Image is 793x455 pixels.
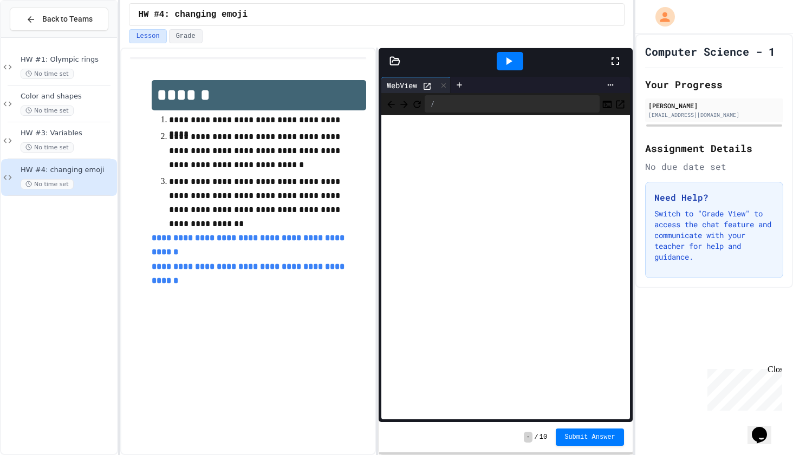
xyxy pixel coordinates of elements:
[138,8,248,21] span: HW #4: changing emoji
[645,77,783,92] h2: Your Progress
[412,97,422,110] button: Refresh
[21,166,115,175] span: HW #4: changing emoji
[399,97,409,110] span: Forward
[21,129,115,138] span: HW #3: Variables
[648,111,780,119] div: [EMAIL_ADDRESS][DOMAIN_NAME]
[654,208,774,262] p: Switch to "Grade View" to access the chat feature and communicate with your teacher for help and ...
[381,115,630,420] iframe: Web Preview
[21,142,74,153] span: No time set
[524,432,532,443] span: -
[564,433,615,441] span: Submit Answer
[535,433,538,441] span: /
[381,77,451,93] div: WebView
[645,141,783,156] h2: Assignment Details
[645,160,783,173] div: No due date set
[386,97,396,110] span: Back
[645,44,775,59] h1: Computer Science - 1
[615,97,626,110] button: Open in new tab
[648,101,780,110] div: [PERSON_NAME]
[10,8,108,31] button: Back to Teams
[21,179,74,189] span: No time set
[129,29,166,43] button: Lesson
[21,92,115,101] span: Color and shapes
[21,69,74,79] span: No time set
[703,365,782,411] iframe: chat widget
[169,29,203,43] button: Grade
[654,191,774,204] h3: Need Help?
[21,105,74,116] span: No time set
[602,97,613,110] button: Console
[539,433,547,441] span: 10
[556,428,624,446] button: Submit Answer
[381,80,422,91] div: WebView
[4,4,75,69] div: Chat with us now!Close
[644,4,678,29] div: My Account
[425,95,600,113] div: /
[747,412,782,444] iframe: chat widget
[42,14,93,25] span: Back to Teams
[21,55,115,64] span: HW #1: Olympic rings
